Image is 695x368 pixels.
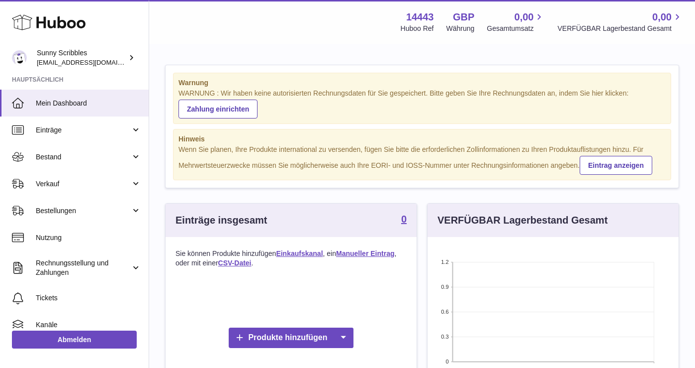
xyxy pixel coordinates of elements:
span: Gesamtumsatz [487,24,545,33]
text: 0.6 [441,309,448,315]
span: 0,00 [515,10,534,24]
a: Manueller Eintrag [336,249,394,257]
text: 0 [445,359,448,365]
a: 0 [401,214,407,226]
div: WARNUNG : Wir haben keine autorisierten Rechnungsdaten für Sie gespeichert. Bitte geben Sie Ihre ... [178,89,666,119]
span: Verkauf [36,179,131,189]
strong: Warnung [178,78,666,88]
h3: Einträge insgesamt [175,214,267,227]
span: 0,00 [652,10,672,24]
a: Zahlung einrichten [178,100,258,119]
span: VERFÜGBAR Lagerbestand Gesamt [557,24,683,33]
a: CSV-Datei [218,259,252,267]
span: Mein Dashboard [36,99,141,108]
a: Einkaufskanal [276,249,323,257]
span: Bestellungen [36,206,131,216]
text: 0.9 [441,284,448,290]
text: 0.3 [441,334,448,340]
div: Währung [446,24,475,33]
a: Produkte hinzufügen [229,328,353,348]
span: Kanäle [36,320,141,330]
text: 1.2 [441,259,448,265]
strong: Hinweis [178,134,666,144]
span: [EMAIL_ADDRESS][DOMAIN_NAME] [37,58,146,66]
div: Wenn Sie planen, Ihre Produkte international zu versenden, fügen Sie bitte die erforderlichen Zol... [178,145,666,175]
a: 0,00 VERFÜGBAR Lagerbestand Gesamt [557,10,683,33]
div: Sunny Scribbles [37,48,126,67]
strong: 14443 [406,10,434,24]
span: Bestand [36,152,131,162]
span: Einträge [36,125,131,135]
img: bemanager811@gmail.com [12,50,27,65]
strong: GBP [453,10,474,24]
p: Sie können Produkte hinzufügen , ein , oder mit einer . [175,249,407,268]
div: Huboo Ref [401,24,434,33]
a: 0,00 Gesamtumsatz [487,10,545,33]
span: Nutzung [36,233,141,243]
span: Rechnungsstellung und Zahlungen [36,258,131,277]
h3: VERFÜGBAR Lagerbestand Gesamt [437,214,608,227]
a: Eintrag anzeigen [580,156,652,175]
a: Abmelden [12,331,137,349]
span: Tickets [36,293,141,303]
strong: 0 [401,214,407,224]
